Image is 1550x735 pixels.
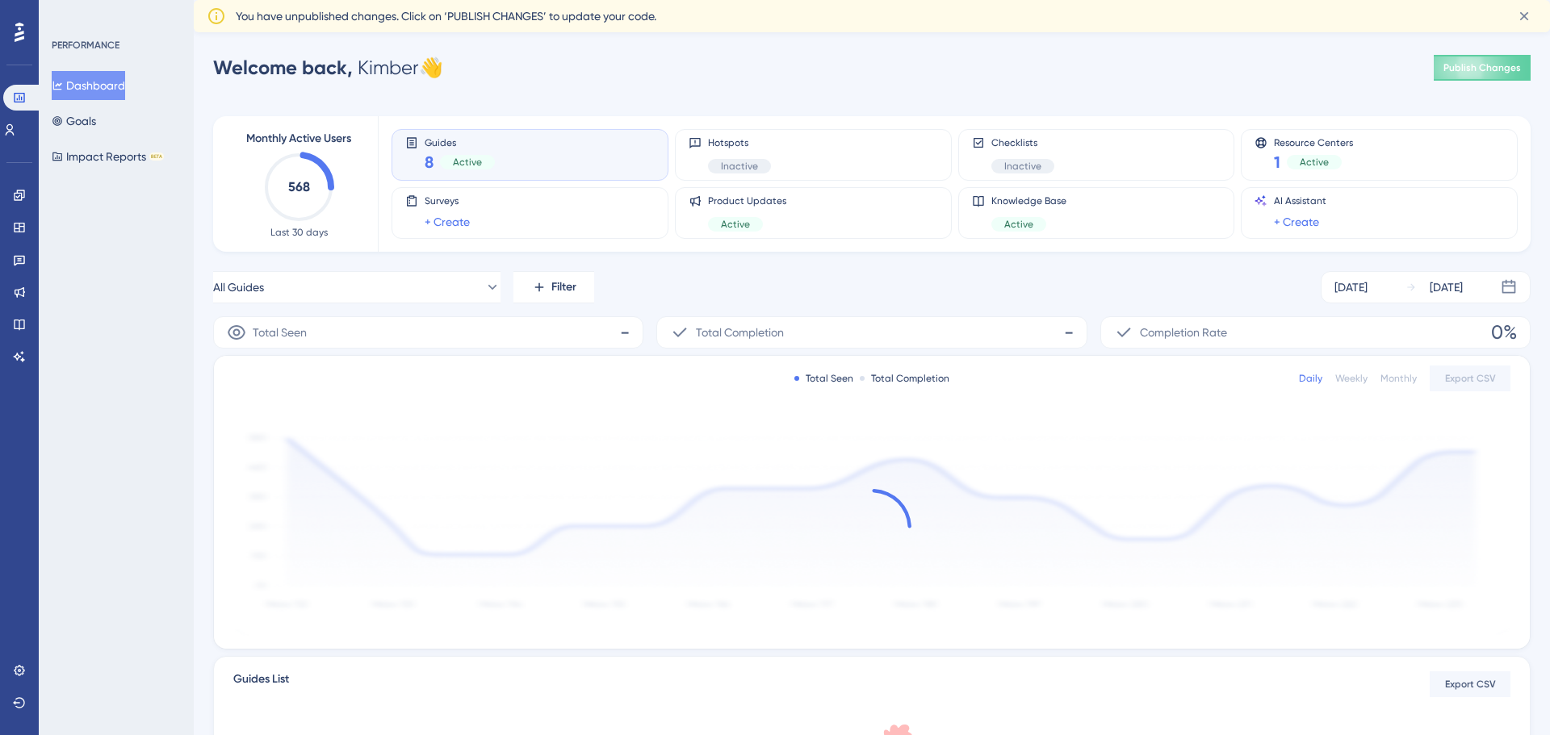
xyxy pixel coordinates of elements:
[236,6,656,26] span: You have unpublished changes. Click on ‘PUBLISH CHANGES’ to update your code.
[860,372,949,385] div: Total Completion
[991,194,1066,207] span: Knowledge Base
[1445,678,1496,691] span: Export CSV
[52,106,96,136] button: Goals
[246,129,351,148] span: Monthly Active Users
[270,226,328,239] span: Last 30 days
[425,136,495,148] span: Guides
[1300,156,1329,169] span: Active
[1430,671,1510,697] button: Export CSV
[708,136,771,149] span: Hotspots
[1334,278,1368,297] div: [DATE]
[1274,136,1353,148] span: Resource Centers
[1274,151,1280,173] span: 1
[1491,319,1517,345] span: 0%
[721,160,758,173] span: Inactive
[513,271,594,303] button: Filter
[213,271,501,303] button: All Guides
[453,156,482,169] span: Active
[213,55,443,81] div: Kimber 👋
[1380,372,1417,385] div: Monthly
[620,319,630,345] span: -
[721,218,750,231] span: Active
[253,323,307,342] span: Total Seen
[794,372,853,385] div: Total Seen
[425,151,434,173] span: 8
[551,278,576,297] span: Filter
[1430,365,1510,391] button: Export CSV
[1430,278,1463,297] div: [DATE]
[52,39,119,52] div: PERFORMANCE
[1064,319,1074,345] span: -
[1299,372,1322,385] div: Daily
[213,56,353,79] span: Welcome back,
[52,71,125,100] button: Dashboard
[1445,372,1496,385] span: Export CSV
[149,152,164,161] div: BETA
[708,194,786,207] span: Product Updates
[1140,323,1227,342] span: Completion Rate
[425,194,470,207] span: Surveys
[233,670,289,699] span: Guides List
[991,136,1054,149] span: Checklists
[52,142,164,171] button: Impact ReportsBETA
[696,323,784,342] span: Total Completion
[1004,218,1033,231] span: Active
[1004,160,1041,173] span: Inactive
[1274,194,1326,207] span: AI Assistant
[1274,212,1319,232] a: + Create
[1434,55,1531,81] button: Publish Changes
[213,278,264,297] span: All Guides
[425,212,470,232] a: + Create
[1335,372,1368,385] div: Weekly
[288,179,310,194] text: 568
